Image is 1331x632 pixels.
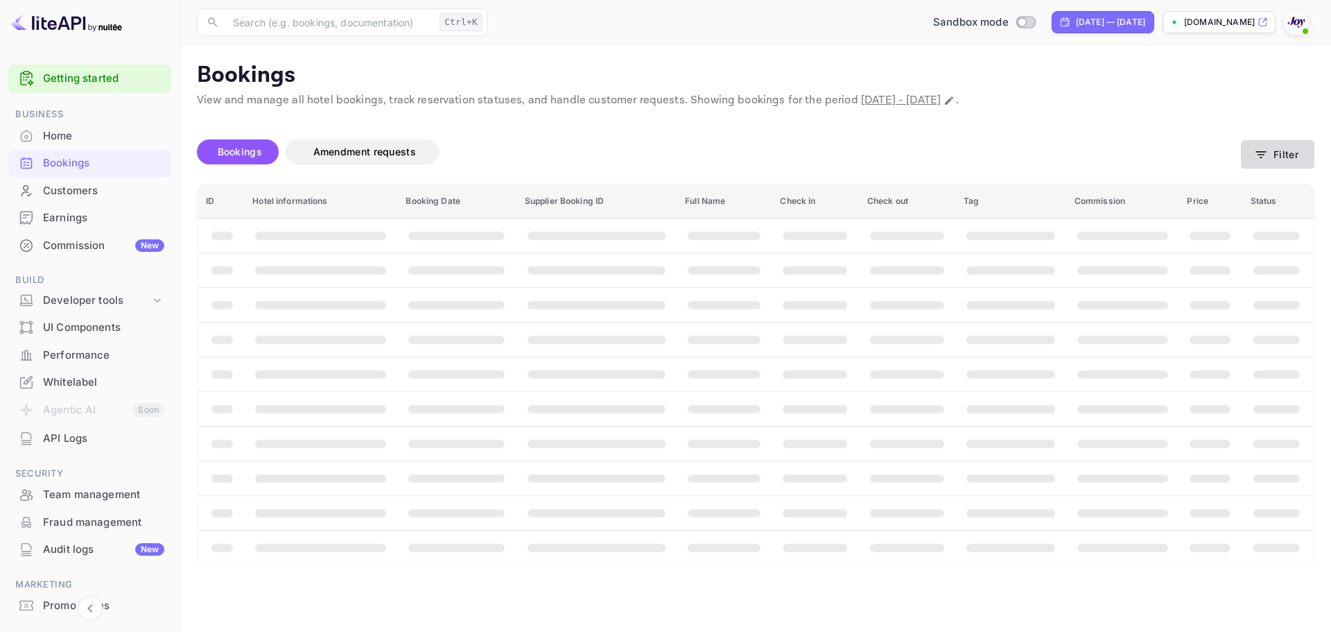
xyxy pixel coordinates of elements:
[1241,140,1314,169] button: Filter
[861,93,941,108] span: [DATE] - [DATE]
[8,123,171,148] a: Home
[43,348,164,364] div: Performance
[1178,185,1242,219] th: Price
[1066,185,1179,219] th: Commission
[313,146,416,157] span: Amendment requests
[8,123,171,150] div: Home
[8,425,171,452] div: API Logs
[43,128,164,144] div: Home
[859,185,955,219] th: Check out
[43,542,164,558] div: Audit logs
[8,289,171,313] div: Developer tools
[43,293,150,309] div: Developer tools
[440,13,482,31] div: Ctrl+K
[8,150,171,176] a: Bookings
[1285,11,1307,33] img: With Joy
[198,185,1314,565] table: booking table
[8,592,171,618] a: Promo codes
[8,425,171,451] a: API Logs
[43,598,164,614] div: Promo codes
[197,92,1314,109] p: View and manage all hotel bookings, track reservation statuses, and handle customer requests. Sho...
[8,369,171,395] a: Whitelabel
[43,320,164,336] div: UI Components
[8,205,171,232] div: Earnings
[8,481,171,509] div: Team management
[135,543,164,556] div: New
[43,375,164,391] div: Whitelabel
[8,509,171,535] a: Fraud management
[772,185,858,219] th: Check in
[43,155,164,171] div: Bookings
[8,178,171,203] a: Customers
[397,185,516,219] th: Booking Date
[933,15,1009,31] span: Sandbox mode
[8,65,171,93] div: Getting started
[43,238,164,254] div: Commission
[1076,16,1145,28] div: [DATE] — [DATE]
[8,273,171,288] span: Build
[8,509,171,536] div: Fraud management
[8,314,171,341] div: UI Components
[43,210,164,226] div: Earnings
[8,466,171,481] span: Security
[928,15,1041,31] div: Switch to Production mode
[8,150,171,177] div: Bookings
[11,11,122,33] img: LiteAPI logo
[8,369,171,396] div: Whitelabel
[8,577,171,592] span: Marketing
[8,536,171,562] a: Audit logsNew
[942,94,956,108] button: Change date range
[8,107,171,122] span: Business
[8,342,171,368] a: Performance
[955,185,1066,219] th: Tag
[8,178,171,205] div: Customers
[244,185,397,219] th: Hotel informations
[78,596,103,621] button: Collapse navigation
[198,185,244,219] th: ID
[218,146,262,157] span: Bookings
[1242,185,1314,219] th: Status
[8,314,171,340] a: UI Components
[225,8,434,36] input: Search (e.g. bookings, documentation)
[197,62,1314,89] p: Bookings
[135,239,164,252] div: New
[1184,16,1255,28] p: [DOMAIN_NAME]
[8,536,171,563] div: Audit logsNew
[43,515,164,531] div: Fraud management
[43,431,164,447] div: API Logs
[8,205,171,230] a: Earnings
[8,232,171,258] a: CommissionNew
[8,232,171,259] div: CommissionNew
[43,71,164,87] a: Getting started
[197,139,1241,164] div: account-settings tabs
[677,185,772,219] th: Full Name
[516,185,677,219] th: Supplier Booking ID
[8,481,171,507] a: Team management
[43,487,164,503] div: Team management
[8,342,171,369] div: Performance
[43,183,164,199] div: Customers
[8,592,171,620] div: Promo codes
